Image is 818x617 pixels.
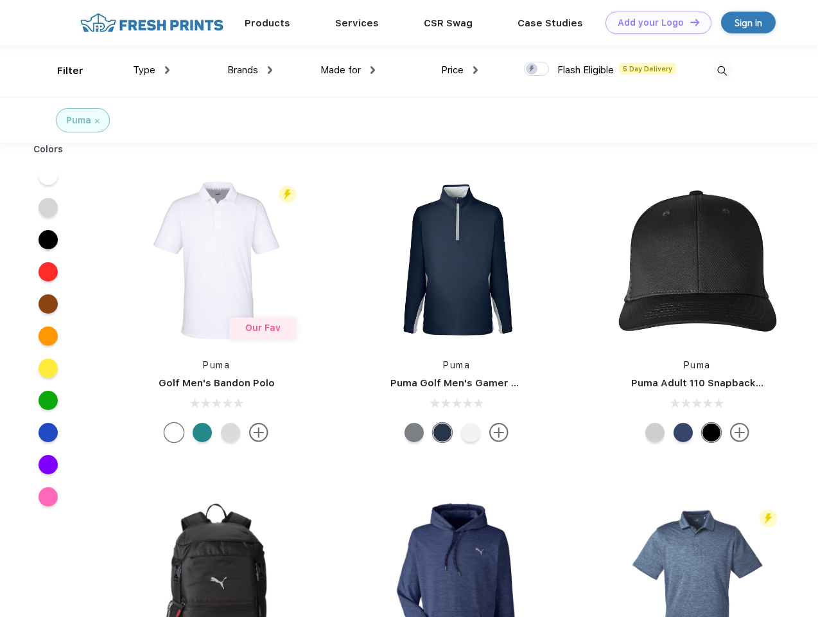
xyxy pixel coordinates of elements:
img: more.svg [489,423,509,442]
img: more.svg [730,423,749,442]
span: Price [441,64,464,76]
span: Our Fav [245,323,281,333]
a: Sign in [721,12,776,33]
img: DT [690,19,699,26]
div: Add your Logo [618,17,684,28]
div: Quarry Brt Whit [645,423,665,442]
div: Pma Blk Pma Blk [702,423,721,442]
div: High Rise [221,423,240,442]
img: func=resize&h=266 [131,175,302,346]
div: Puma [66,114,91,127]
a: CSR Swag [424,17,473,29]
img: dropdown.png [370,66,375,74]
img: dropdown.png [165,66,170,74]
img: dropdown.png [268,66,272,74]
img: flash_active_toggle.svg [279,186,296,203]
img: dropdown.png [473,66,478,74]
a: Services [335,17,379,29]
div: Quiet Shade [405,423,424,442]
div: Colors [24,143,73,156]
div: Peacoat with Qut Shd [674,423,693,442]
a: Products [245,17,290,29]
span: 5 Day Delivery [619,63,676,75]
img: more.svg [249,423,268,442]
img: filter_cancel.svg [95,119,100,123]
div: Bright White [461,423,480,442]
div: Filter [57,64,83,78]
img: fo%20logo%202.webp [76,12,227,34]
img: desktop_search.svg [711,60,733,82]
div: Navy Blazer [433,423,452,442]
div: Sign in [735,15,762,30]
a: Puma [443,360,470,370]
a: Puma [203,360,230,370]
span: Type [133,64,155,76]
span: Flash Eligible [557,64,614,76]
span: Brands [227,64,258,76]
img: flash_active_toggle.svg [760,510,777,527]
a: Puma [684,360,711,370]
a: Puma Golf Men's Gamer Golf Quarter-Zip [390,377,593,389]
img: func=resize&h=266 [612,175,783,346]
div: Bright White [164,423,184,442]
a: Golf Men's Bandon Polo [159,377,275,389]
img: func=resize&h=266 [371,175,542,346]
span: Made for [320,64,361,76]
div: Green Lagoon [193,423,212,442]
